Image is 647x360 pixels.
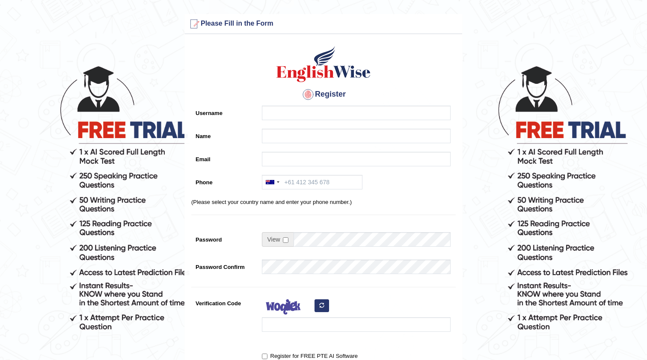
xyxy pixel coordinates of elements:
img: Logo of English Wise create a new account for intelligent practice with AI [275,45,372,83]
p: (Please select your country name and enter your phone number.) [191,198,456,206]
label: Verification Code [191,296,258,307]
h4: Register [191,88,456,101]
div: Australia: +61 [262,175,282,189]
label: Name [191,129,258,140]
input: +61 412 345 678 [262,175,362,189]
label: Phone [191,175,258,186]
label: Username [191,106,258,117]
input: Register for FREE PTE AI Software [262,354,267,359]
label: Email [191,152,258,163]
input: Show/Hide Password [283,237,288,243]
label: Password Confirm [191,260,258,271]
h3: Please Fill in the Form [187,17,460,31]
label: Password [191,232,258,244]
